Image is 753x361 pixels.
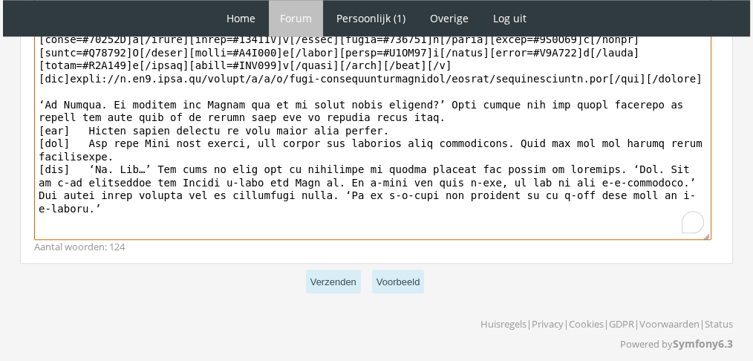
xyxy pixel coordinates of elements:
a: Cookies [569,317,604,331]
button: Verzenden [306,270,361,294]
p: Powered by [480,331,733,357]
div: Aantal woorden: 124 [34,240,723,254]
a: Symfony6.3 [673,336,733,351]
a: Huisregels [480,317,527,331]
button: Voorbeeld [372,270,425,294]
a: Privacy [532,317,564,331]
a: Status [705,317,733,331]
strong: 6.3 [718,336,733,351]
a: GDPR [609,317,634,331]
p: | | | | | [480,312,733,331]
a: Voorwaarden [639,317,700,331]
